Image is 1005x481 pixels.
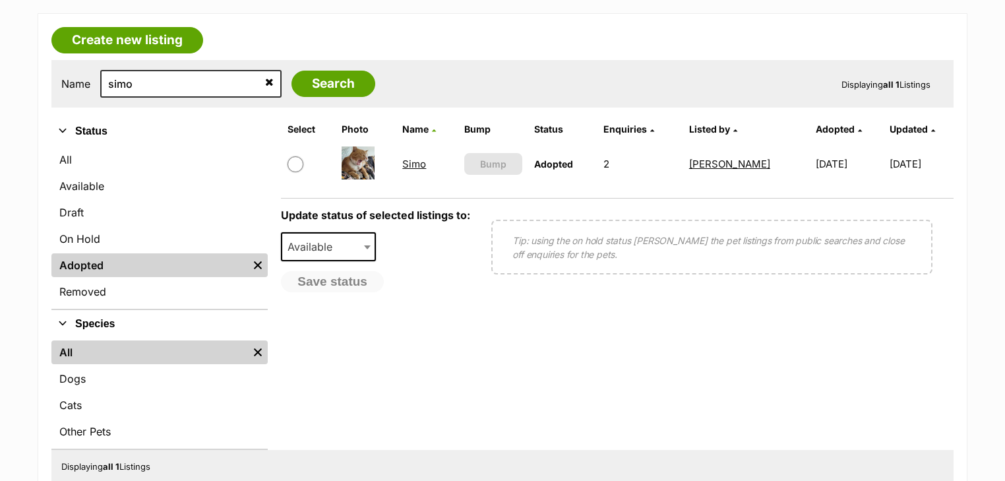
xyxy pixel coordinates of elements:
[51,420,268,443] a: Other Pets
[51,393,268,417] a: Cats
[51,27,203,53] a: Create new listing
[281,208,470,222] label: Update status of selected listings to:
[689,158,770,170] a: [PERSON_NAME]
[464,153,522,175] button: Bump
[51,253,248,277] a: Adopted
[291,71,375,97] input: Search
[51,338,268,449] div: Species
[51,174,268,198] a: Available
[689,123,730,135] span: Listed by
[248,253,268,277] a: Remove filter
[51,280,268,304] a: Removed
[816,123,855,135] span: Adopted
[61,78,90,90] label: Name
[890,123,935,135] a: Updated
[402,123,436,135] a: Name
[529,119,597,140] th: Status
[402,123,429,135] span: Name
[810,141,888,187] td: [DATE]
[603,123,654,135] a: Enquiries
[51,148,268,172] a: All
[841,79,930,90] span: Displaying Listings
[480,157,506,171] span: Bump
[598,141,683,187] td: 2
[103,461,119,472] strong: all 1
[534,158,573,170] span: Adopted
[883,79,899,90] strong: all 1
[402,158,426,170] a: Simo
[816,123,862,135] a: Adopted
[51,145,268,309] div: Status
[51,201,268,224] a: Draft
[51,315,268,333] button: Species
[603,123,647,135] span: translation missing: en.admin.listings.index.attributes.enquiries
[248,340,268,364] a: Remove filter
[282,119,335,140] th: Select
[61,461,150,472] span: Displaying Listings
[689,123,737,135] a: Listed by
[51,340,248,364] a: All
[336,119,396,140] th: Photo
[51,123,268,140] button: Status
[51,367,268,391] a: Dogs
[890,123,928,135] span: Updated
[281,232,376,261] span: Available
[282,238,346,256] span: Available
[51,227,268,251] a: On Hold
[512,234,911,261] p: Tip: using the on hold status [PERSON_NAME] the pet listings from public searches and close off e...
[281,271,384,292] button: Save status
[459,119,528,140] th: Bump
[890,141,952,187] td: [DATE]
